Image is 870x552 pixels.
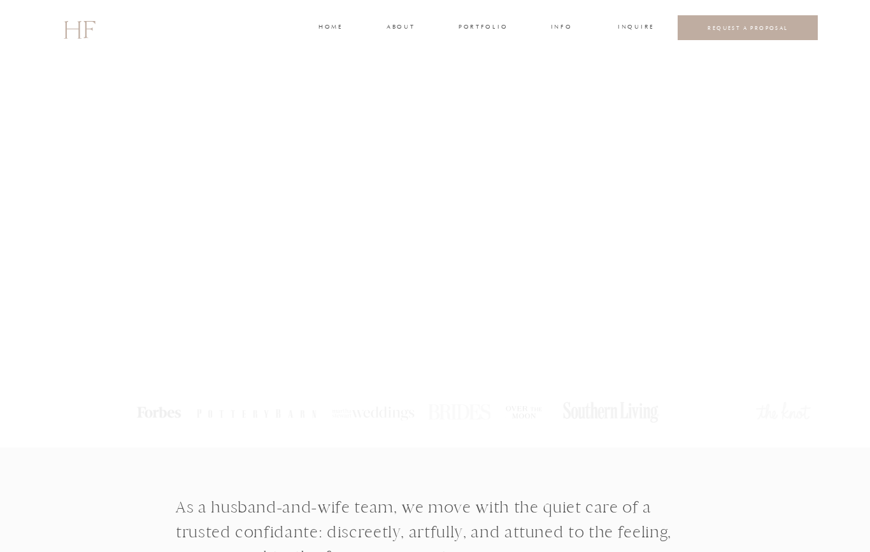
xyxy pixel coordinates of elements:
[688,24,808,31] a: REQUEST A PROPOSAL
[618,22,652,34] a: INQUIRE
[459,22,506,34] a: portfolio
[387,22,413,34] a: about
[318,22,342,34] a: home
[63,10,95,46] a: HF
[550,22,573,34] a: INFO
